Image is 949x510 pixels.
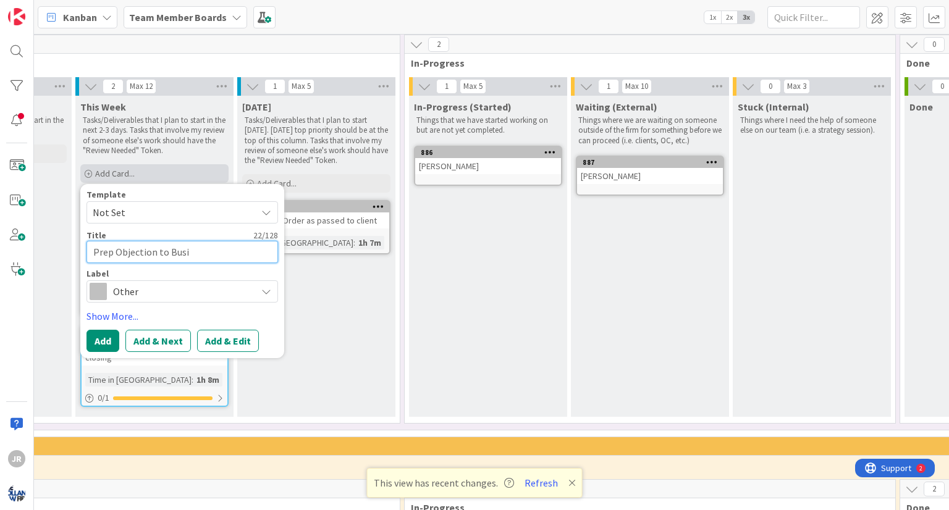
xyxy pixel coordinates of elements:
[86,330,119,352] button: Add
[80,101,126,113] span: This Week
[93,204,247,220] span: Not Set
[577,157,723,168] div: 887
[463,83,483,90] div: Max 5
[924,37,945,52] span: 0
[64,5,67,15] div: 2
[243,201,389,228] div: 888Send out Order as passed to client
[103,79,124,94] span: 2
[740,115,884,136] p: Things where I need the help of someone else on our team (i.e. a strategy session).
[415,147,561,158] div: 886
[245,115,388,165] p: Tasks/Deliverables that I plan to start [DATE]. [DATE] top priority should be at the top of this ...
[129,11,227,23] b: Team Member Boards
[760,79,781,94] span: 0
[738,101,809,113] span: Stuck (Internal)
[625,83,648,90] div: Max 10
[583,158,723,167] div: 887
[577,168,723,184] div: [PERSON_NAME]
[8,8,25,25] img: Visit kanbanzone.com
[414,101,512,113] span: In-Progress (Started)
[86,309,278,324] a: Show More...
[243,201,389,212] div: 888
[113,283,250,300] span: Other
[421,148,561,157] div: 886
[197,330,259,352] button: Add & Edit
[704,11,721,23] span: 1x
[125,330,191,352] button: Add & Next
[924,482,945,496] span: 2
[8,485,25,502] img: avatar
[598,79,619,94] span: 1
[83,115,226,156] p: Tasks/Deliverables that I plan to start in the next 2-3 days. Tasks that involve my review of som...
[86,190,126,199] span: Template
[193,373,222,387] div: 1h 8m
[355,236,384,249] div: 1h 7m
[428,37,449,52] span: 2
[353,236,355,249] span: :
[436,79,457,94] span: 1
[110,230,278,241] div: 22 / 128
[63,10,97,25] span: Kanban
[787,83,806,90] div: Max 3
[192,373,193,387] span: :
[416,115,560,136] p: Things that we have started working on but are not yet completed.
[86,269,109,278] span: Label
[577,157,723,184] div: 887[PERSON_NAME]
[257,178,297,189] span: Add Card...
[415,158,561,174] div: [PERSON_NAME]
[26,2,56,17] span: Support
[8,450,25,467] div: JR
[243,212,389,228] div: Send out Order as passed to client
[98,391,109,404] span: 0 / 1
[86,241,278,263] textarea: Prep Objection to Busi
[909,101,933,113] span: Done
[82,390,227,406] div: 0/1
[576,101,657,113] span: Waiting (External)
[767,6,860,28] input: Quick Filter...
[578,115,722,146] p: Things where we are waiting on someone outside of the firm for something before we can proceed (i...
[242,101,271,113] span: Today
[249,203,389,211] div: 888
[415,147,561,174] div: 886[PERSON_NAME]
[264,79,285,94] span: 1
[292,83,311,90] div: Max 5
[95,168,135,179] span: Add Card...
[520,475,562,491] button: Refresh
[130,83,153,90] div: Max 12
[721,11,738,23] span: 2x
[738,11,754,23] span: 3x
[86,230,106,241] label: Title
[247,236,353,249] div: Time in [GEOGRAPHIC_DATA]
[374,475,514,490] span: This view has recent changes.
[85,373,192,387] div: Time in [GEOGRAPHIC_DATA]
[411,57,880,69] span: In-Progress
